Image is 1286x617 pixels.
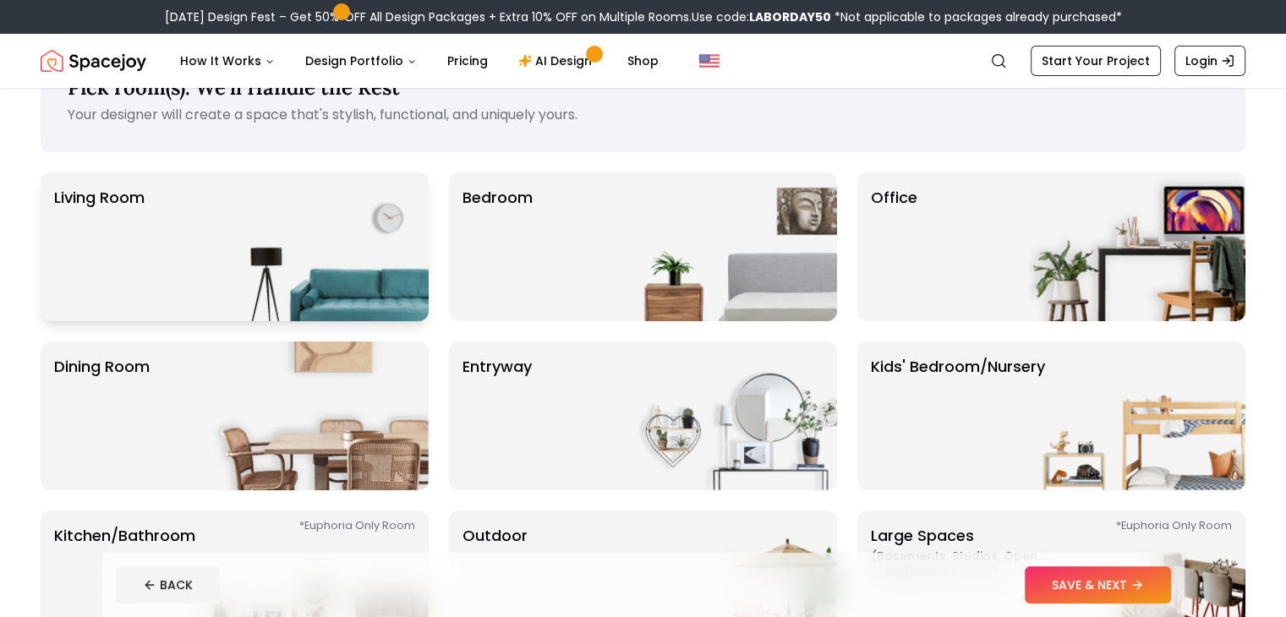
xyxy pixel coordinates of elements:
img: Office [1029,172,1245,321]
p: Living Room [54,186,145,308]
span: *Not applicable to packages already purchased* [831,8,1122,25]
p: entryway [462,355,532,477]
button: BACK [116,566,220,603]
p: Kids' Bedroom/Nursery [871,355,1045,477]
img: Kids' Bedroom/Nursery [1029,341,1245,490]
button: Design Portfolio [292,44,430,78]
p: Office [871,186,917,308]
a: AI Design [505,44,610,78]
span: Use code: [692,8,831,25]
a: Login [1174,46,1245,76]
p: Bedroom [462,186,533,308]
p: Your designer will create a space that's stylish, functional, and uniquely yours. [68,105,1218,125]
span: ( Basements, Studios, Open living/dining rooms ) [871,548,1082,582]
img: Bedroom [621,172,837,321]
a: Start Your Project [1031,46,1161,76]
nav: Global [41,34,1245,88]
img: Dining Room [212,341,429,490]
button: How It Works [167,44,288,78]
nav: Main [167,44,672,78]
b: LABORDAY50 [749,8,831,25]
a: Shop [614,44,672,78]
div: [DATE] Design Fest – Get 50% OFF All Design Packages + Extra 10% OFF on Multiple Rooms. [165,8,1122,25]
img: entryway [621,341,837,490]
img: Spacejoy Logo [41,44,146,78]
a: Pricing [434,44,501,78]
p: Dining Room [54,355,150,477]
img: Living Room [212,172,429,321]
button: SAVE & NEXT [1025,566,1171,603]
img: United States [699,51,720,71]
a: Spacejoy [41,44,146,78]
